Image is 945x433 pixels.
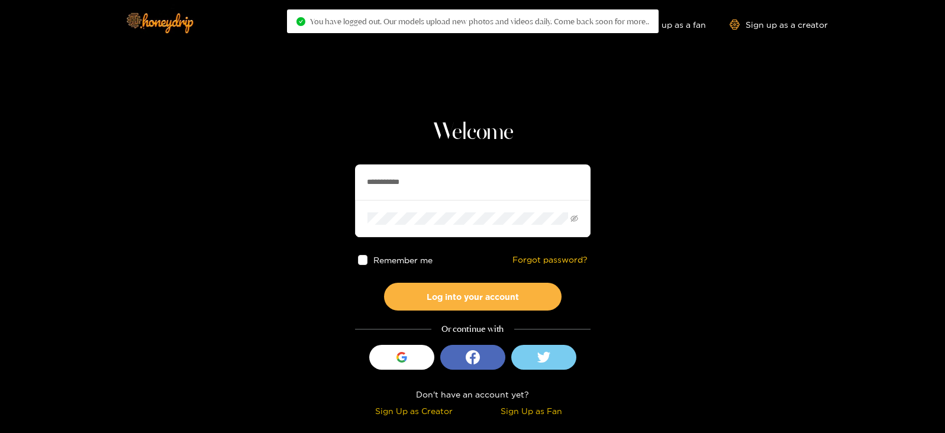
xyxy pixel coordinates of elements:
[358,404,470,418] div: Sign Up as Creator
[512,255,588,265] a: Forgot password?
[355,118,591,147] h1: Welcome
[310,17,649,26] span: You have logged out. Our models upload new photos and videos daily. Come back soon for more..
[730,20,828,30] a: Sign up as a creator
[570,215,578,222] span: eye-invisible
[296,17,305,26] span: check-circle
[476,404,588,418] div: Sign Up as Fan
[384,283,562,311] button: Log into your account
[373,256,433,264] span: Remember me
[625,20,706,30] a: Sign up as a fan
[355,387,591,401] div: Don't have an account yet?
[355,322,591,336] div: Or continue with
